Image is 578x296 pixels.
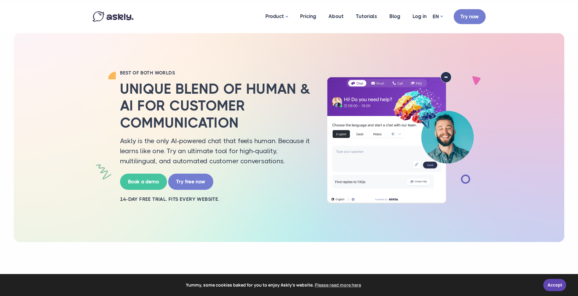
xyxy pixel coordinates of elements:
[321,72,480,204] img: AI multilingual chat
[120,81,312,131] h2: Unique blend of human & AI for customer communication
[294,2,322,31] a: Pricing
[433,12,443,21] a: EN
[383,2,406,31] a: Blog
[120,70,312,76] h2: BEST OF BOTH WORLDS
[120,174,167,190] a: Book a demo
[314,280,362,290] a: learn more about cookies
[350,2,383,31] a: Tutorials
[168,174,213,190] a: Try free now
[93,11,133,22] img: Askly
[9,280,539,290] span: Yummy, some cookies baked for you to enjoy Askly's website.
[120,136,312,166] p: Askly is the only AI-powered chat that feels human. Because it learns like one. Try an ultimate t...
[454,9,486,24] a: Try now
[259,2,294,32] a: Product
[120,196,312,203] h2: 14-day free trial. Fits every website.
[543,279,566,291] a: Accept
[406,2,433,31] a: Log in
[322,2,350,31] a: About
